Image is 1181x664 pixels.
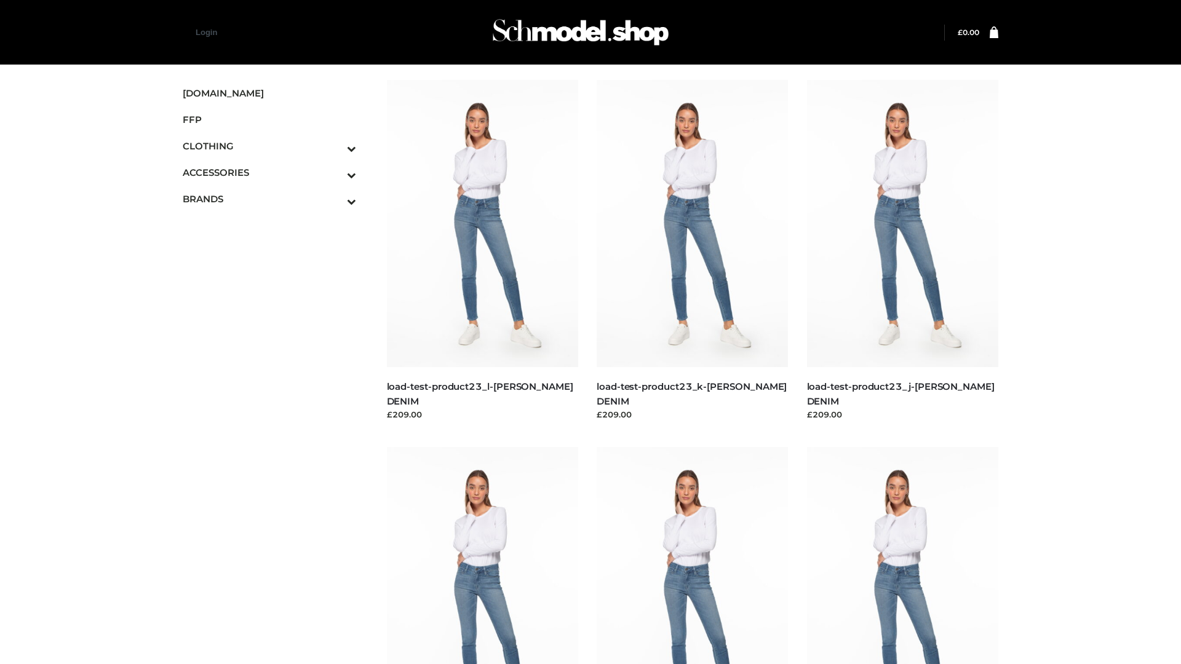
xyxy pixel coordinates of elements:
button: Toggle Submenu [313,186,356,212]
div: £209.00 [387,408,579,421]
button: Toggle Submenu [313,133,356,159]
a: load-test-product23_l-[PERSON_NAME] DENIM [387,381,573,406]
span: FFP [183,113,356,127]
a: FFP [183,106,356,133]
button: Toggle Submenu [313,159,356,186]
span: ACCESSORIES [183,165,356,180]
img: Schmodel Admin 964 [488,8,673,57]
a: load-test-product23_j-[PERSON_NAME] DENIM [807,381,995,406]
a: [DOMAIN_NAME] [183,80,356,106]
a: BRANDSToggle Submenu [183,186,356,212]
div: £209.00 [597,408,789,421]
span: CLOTHING [183,139,356,153]
span: BRANDS [183,192,356,206]
span: [DOMAIN_NAME] [183,86,356,100]
a: ACCESSORIESToggle Submenu [183,159,356,186]
a: £0.00 [958,28,979,37]
a: Login [196,28,217,37]
div: £209.00 [807,408,999,421]
span: £ [958,28,963,37]
a: CLOTHINGToggle Submenu [183,133,356,159]
a: load-test-product23_k-[PERSON_NAME] DENIM [597,381,787,406]
bdi: 0.00 [958,28,979,37]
